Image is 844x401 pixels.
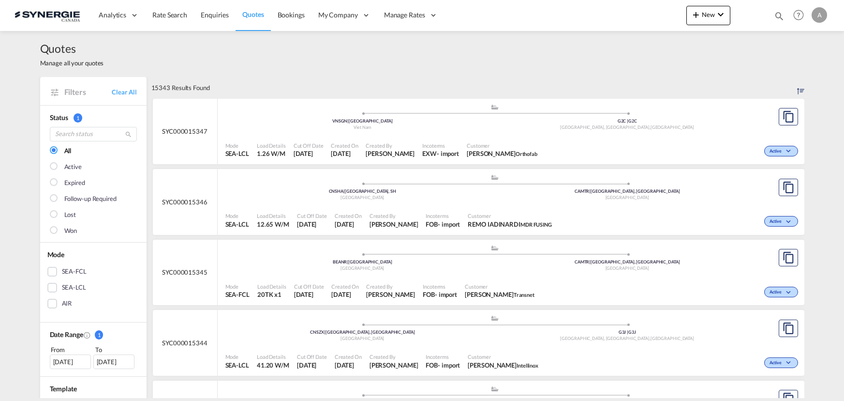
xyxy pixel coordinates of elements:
md-icon: icon-chevron-down [784,219,796,225]
span: Mode [225,212,249,219]
md-checkbox: SEA-FCL [47,267,139,277]
span: Customer [467,142,537,149]
div: SYC000015345 assets/icons/custom/ship-fill.svgassets/icons/custom/roll-o-plane.svgOriginAntwerp B... [153,240,804,306]
span: Created By [370,353,418,360]
button: Copy Quote [779,320,798,337]
span: George Kounoudis Transnet [465,290,534,299]
span: Active [770,218,784,225]
span: 12.65 W/M [257,220,289,228]
span: 1 [74,113,82,123]
span: Load Details [257,283,286,290]
span: 8 Oct 2025 [335,220,362,229]
span: SYC000015344 [162,339,207,347]
div: Active [64,162,82,172]
a: Clear All [112,88,136,96]
span: Incoterms [422,142,459,149]
div: From [50,345,92,355]
span: 8 Oct 2025 [335,361,362,370]
span: Mode [47,250,65,259]
span: Created By [366,283,415,290]
span: [GEOGRAPHIC_DATA], [GEOGRAPHIC_DATA] [560,124,650,130]
div: A [812,7,827,23]
span: Active [770,289,784,296]
md-icon: icon-chevron-down [715,9,726,20]
span: 1 [95,330,104,339]
span: Mode [225,142,249,149]
span: CNSZX [GEOGRAPHIC_DATA], [GEOGRAPHIC_DATA] [310,329,415,335]
div: Won [64,226,77,236]
span: Date Range [50,330,83,339]
span: Analytics [99,10,126,20]
div: All [64,146,72,156]
span: MDR FUSING [520,221,552,228]
span: [GEOGRAPHIC_DATA] [651,124,694,130]
md-icon: assets/icons/custom/copyQuote.svg [783,182,794,193]
md-icon: icon-plus 400-fg [690,9,702,20]
span: [GEOGRAPHIC_DATA] [341,336,384,341]
div: FOB [426,361,438,370]
span: Cut Off Date [294,142,324,149]
div: Change Status Here [764,287,798,297]
span: CAMTR [GEOGRAPHIC_DATA], [GEOGRAPHIC_DATA] [575,188,680,194]
span: [GEOGRAPHIC_DATA] [606,195,649,200]
span: | [627,329,628,335]
div: [DATE] [50,355,91,369]
span: Bookings [278,11,305,19]
span: G3J [619,329,629,335]
md-icon: assets/icons/custom/copyQuote.svg [783,323,794,334]
span: 8 Oct 2025 [294,149,324,158]
span: Rate Search [152,11,187,19]
span: 8 Oct 2025 [331,290,358,299]
span: SEA-LCL [225,220,249,229]
div: Status 1 [50,113,137,123]
span: Active [770,360,784,367]
span: , [650,124,651,130]
md-checkbox: AIR [47,299,139,308]
span: 41.20 W/M [257,361,289,369]
span: Active [770,148,784,155]
div: SEA-LCL [62,283,86,293]
md-icon: assets/icons/custom/copyQuote.svg [783,111,794,123]
span: | [347,118,349,123]
span: 8 Oct 2025 [331,149,358,158]
div: 15343 Results Found [151,77,210,98]
span: Load Details [257,353,289,360]
span: SYC000015345 [162,268,207,277]
input: Search status [50,127,137,141]
span: 8 Oct 2025 [297,220,327,229]
span: CAMTR [GEOGRAPHIC_DATA], [GEOGRAPHIC_DATA] [575,259,680,264]
span: Load Details [257,142,286,149]
div: EXW [422,149,437,158]
span: Manage all your quotes [40,59,104,67]
span: | [627,118,628,123]
div: FOB [426,220,438,229]
span: Incoterms [423,283,457,290]
span: Created On [331,283,358,290]
span: New [690,11,726,18]
span: Load Details [257,212,289,219]
div: FOB import [426,220,460,229]
span: Incoterms [426,353,460,360]
span: Customer [468,353,538,360]
span: [GEOGRAPHIC_DATA] [606,265,649,271]
span: My Company [318,10,358,20]
div: SYC000015347 assets/icons/custom/ship-fill.svgassets/icons/custom/roll-o-plane.svgOriginHo Chi Mi... [153,99,804,165]
div: Change Status Here [764,216,798,227]
md-icon: assets/icons/custom/ship-fill.svg [489,105,501,109]
span: [GEOGRAPHIC_DATA], [GEOGRAPHIC_DATA] [560,336,650,341]
span: REMO IADINARDI MDR FUSING [468,220,552,229]
md-icon: icon-chevron-down [784,149,796,154]
span: From To [DATE][DATE] [50,345,137,369]
span: 8 Oct 2025 [297,361,327,370]
span: [GEOGRAPHIC_DATA] [341,195,384,200]
div: Lost [64,210,76,220]
div: SYC000015344 assets/icons/custom/ship-fill.svgassets/icons/custom/roll-o-plane.svgOriginShenzhen,... [153,310,804,376]
md-checkbox: SEA-LCL [47,283,139,293]
span: Quotes [242,10,264,18]
md-icon: icon-chevron-down [784,290,796,295]
span: Cut Off Date [294,283,324,290]
span: SEA-LCL [225,149,249,158]
span: G2C [618,118,629,123]
div: Change Status Here [764,357,798,368]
